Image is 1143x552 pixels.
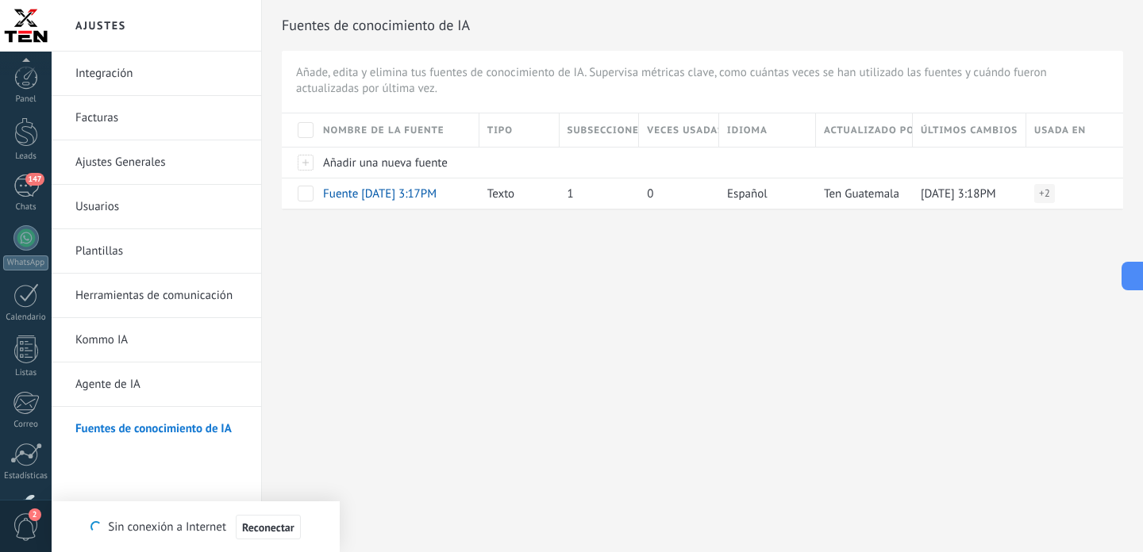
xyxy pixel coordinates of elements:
span: [DATE] 3:18PM [921,186,996,201]
div: Leads [3,151,49,162]
div: 21.08.2025 3:18PM [913,178,1018,209]
li: Kommo IA [52,318,261,362]
li: Herramientas de comunicación [52,274,261,318]
a: Herramientas de comunicación [75,274,245,318]
div: 1 [560,178,632,209]
div: Idioma [719,113,815,147]
div: Calendario [3,312,49,323]
a: Facturas [75,96,245,140]
div: Español [719,178,808,209]
a: Agente de IA [75,362,245,407]
li: Integración [52,52,261,96]
div: Sin conexión a Internet [90,514,300,540]
a: Kommo IA [75,318,245,362]
div: Ten Guatemala [816,178,905,209]
div: Subsecciones [560,113,639,147]
span: Texto [487,186,514,201]
button: Reconectar [236,515,301,540]
div: WhatsApp [3,255,48,270]
span: Ten Guatemala [824,186,899,201]
a: Usuarios [75,185,245,229]
span: + 2 [1039,186,1050,201]
span: Reconectar [242,522,294,533]
div: Fuente 21.08.2025 3:17PM [315,178,471,209]
a: Integración [75,52,245,96]
a: Fuentes de conocimiento de IA [75,407,245,451]
div: Actualizado por [816,113,912,147]
div: Chats [3,202,49,213]
li: Plantillas [52,229,261,274]
a: Ajustes Generales [75,140,245,185]
a: Plantillas [75,229,245,274]
li: Usuarios [52,185,261,229]
span: 2 [29,508,41,521]
li: Agente de IA [52,362,261,407]
div: Texto [479,178,552,209]
div: Listas [3,368,49,378]
div: 0 [639,178,711,209]
h2: Fuentes de conocimiento de IA [282,10,1123,41]
span: Fuente [DATE] 3:17PM [323,186,437,201]
div: Estadísticas [3,471,49,481]
div: Usada en [1026,113,1123,147]
span: 0 [647,186,653,201]
li: Facturas [52,96,261,140]
span: 1 [568,186,574,201]
div: Tipo [479,113,559,147]
span: Añade, edita y elimina tus fuentes de conocimiento de IA. Supervisa métricas clave, como cuántas ... [296,65,1109,97]
li: Ajustes Generales [52,140,261,185]
span: 147 [25,173,44,186]
span: Español [727,186,768,201]
li: Fuentes de conocimiento de IA [52,407,261,450]
div: Veces usadas [639,113,718,147]
span: Añadir una nueva fuente [323,155,448,171]
div: Últimos cambios [913,113,1026,147]
div: Panel [3,94,49,105]
div: Nombre de la fuente [315,113,479,147]
div: Correo [3,420,49,430]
